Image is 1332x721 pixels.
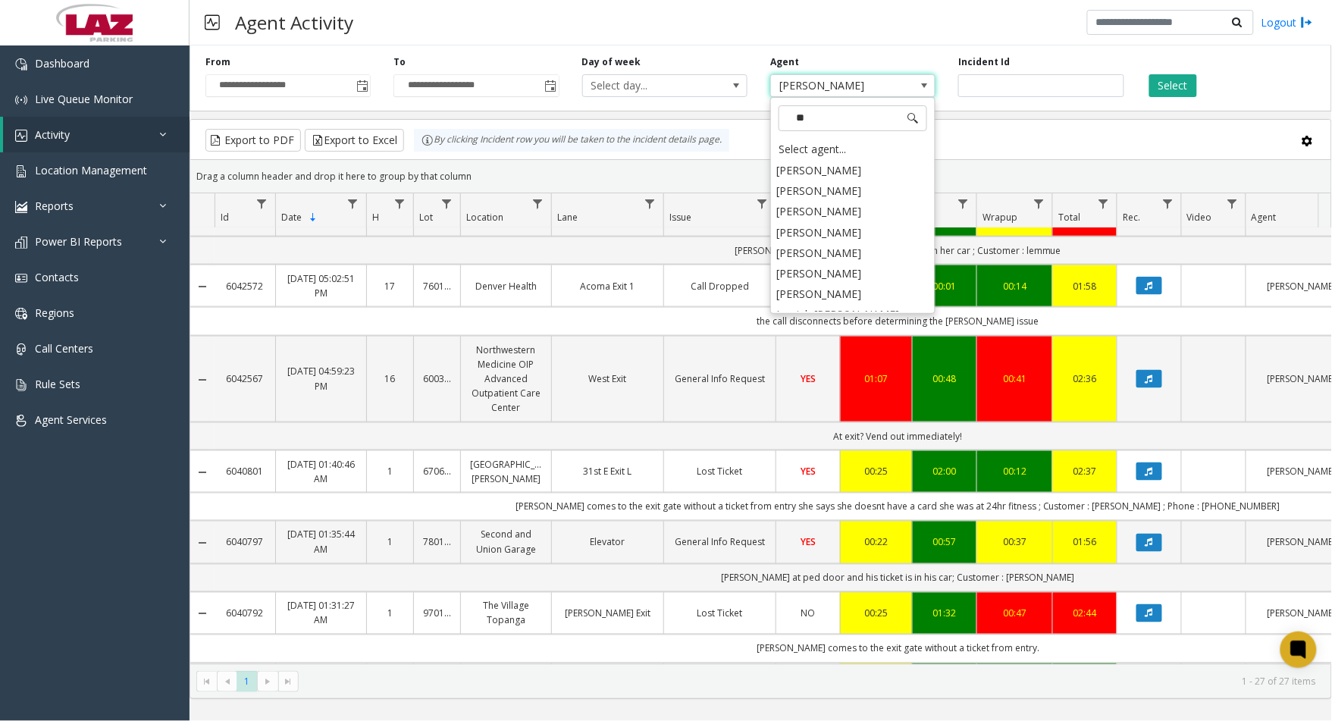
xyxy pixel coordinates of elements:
a: Second and Union Garage [470,528,542,556]
a: Issue Filter Menu [752,193,773,214]
a: 01:07 [850,371,903,386]
a: 00:25 [850,607,903,621]
a: 760170 [423,279,451,293]
span: Lot [419,211,433,224]
a: [GEOGRAPHIC_DATA][PERSON_NAME] [470,457,542,486]
span: Call Centers [35,341,93,356]
a: [DATE] 01:40:46 AM [285,457,357,486]
img: 'icon' [15,94,27,106]
span: [PERSON_NAME] [771,75,902,96]
li: [PERSON_NAME] [773,201,933,221]
a: Collapse Details [190,374,215,386]
label: Incident Id [958,55,1010,69]
a: Total Filter Menu [1093,193,1114,214]
span: YES [801,465,816,478]
a: 1 [376,535,404,550]
div: 00:47 [986,607,1043,621]
span: Location [466,211,503,224]
a: YES [785,371,831,386]
a: [DATE] 01:35:44 AM [285,528,357,556]
span: Rec. [1123,211,1140,224]
div: 00:48 [922,371,967,386]
a: 02:00 [922,464,967,478]
a: 31st E Exit L [561,464,654,478]
a: 16 [376,371,404,386]
a: Lane Filter Menu [640,193,660,214]
a: 00:25 [850,464,903,478]
img: 'icon' [15,272,27,284]
a: Collapse Details [190,608,215,620]
a: 600326 [423,371,451,386]
img: infoIcon.svg [422,134,434,146]
img: logout [1301,14,1313,30]
a: General Info Request [673,535,766,550]
h3: Agent Activity [227,4,361,41]
a: 00:41 [986,371,1043,386]
a: Collapse Details [190,281,215,293]
a: 01:56 [1062,535,1108,550]
div: 00:22 [850,535,903,550]
li: [PERSON_NAME] [773,180,933,201]
span: Rule Sets [35,377,80,391]
a: YES [785,464,831,478]
a: 02:44 [1062,607,1108,621]
a: Denver Health [470,279,542,293]
span: Agent Services [35,412,107,427]
button: Export to Excel [305,129,404,152]
a: 6042567 [224,371,266,386]
a: 1 [376,464,404,478]
span: Wrapup [983,211,1017,224]
a: H Filter Menu [390,193,410,214]
span: Page 1 [237,671,257,691]
span: Date [281,211,302,224]
img: 'icon' [15,308,27,320]
a: YES [785,535,831,550]
a: 01:58 [1062,279,1108,293]
li: [PERSON_NAME] [773,160,933,180]
div: Data table [190,193,1331,664]
img: 'icon' [15,130,27,142]
a: 17 [376,279,404,293]
a: 00:01 [922,279,967,293]
span: Sortable [307,212,319,224]
div: By clicking Incident row you will be taken to the incident details page. [414,129,729,152]
a: Elevator [561,535,654,550]
span: Dashboard [35,56,89,71]
a: Activity [3,117,190,152]
span: Regions [35,306,74,320]
label: To [393,55,406,69]
span: Issue [669,211,691,224]
div: 00:12 [986,464,1043,478]
a: 02:36 [1062,371,1108,386]
a: Collapse Details [190,466,215,478]
button: Export to PDF [205,129,301,152]
a: The Village Topanga [470,599,542,628]
span: Lane [557,211,578,224]
li: [PERSON_NAME] [773,222,933,243]
img: 'icon' [15,201,27,213]
div: Drag a column header and drop it here to group by that column [190,163,1331,190]
label: Day of week [582,55,641,69]
kendo-pager-info: 1 - 27 of 27 items [308,675,1316,688]
label: Agent [770,55,799,69]
div: 00:37 [986,535,1043,550]
li: [PERSON_NAME] [773,243,933,263]
img: 'icon' [15,165,27,177]
button: Select [1149,74,1197,97]
a: 02:37 [1062,464,1108,478]
img: 'icon' [15,379,27,391]
a: Call Dropped [673,279,766,293]
span: YES [801,536,816,549]
a: Lost Ticket [673,464,766,478]
span: Live Queue Monitor [35,92,133,106]
a: 970166 [423,607,451,621]
a: 6040801 [224,464,266,478]
li: [PERSON_NAME] [773,263,933,284]
a: 6040797 [224,535,266,550]
span: Contacts [35,270,79,284]
span: H [372,211,379,224]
